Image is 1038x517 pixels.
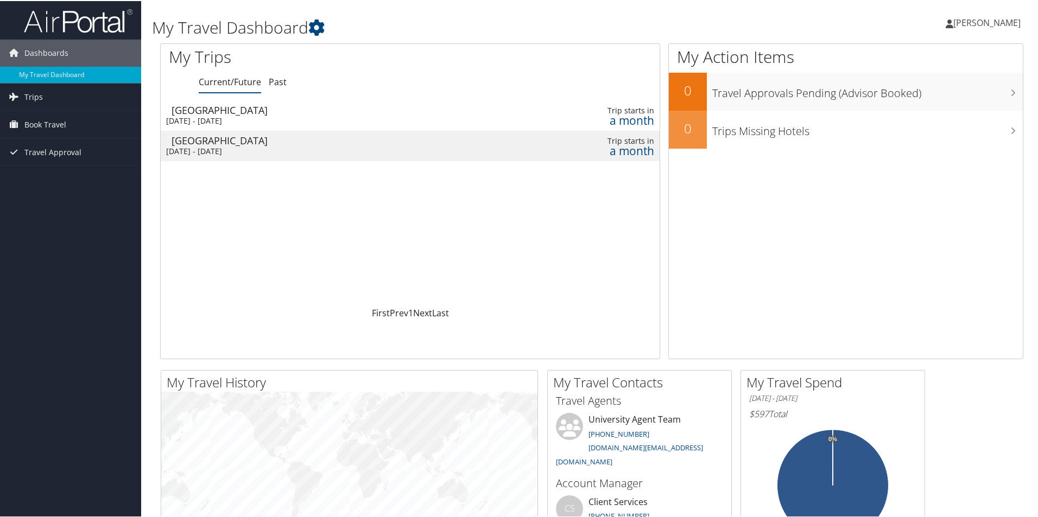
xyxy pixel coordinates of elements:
[712,117,1023,138] h3: Trips Missing Hotels
[542,135,654,145] div: Trip starts in
[712,79,1023,100] h3: Travel Approvals Pending (Advisor Booked)
[550,412,729,470] li: University Agent Team
[669,110,1023,148] a: 0Trips Missing Hotels
[669,72,1023,110] a: 0Travel Approvals Pending (Advisor Booked)
[749,392,916,403] h6: [DATE] - [DATE]
[749,407,916,419] h6: Total
[24,39,68,66] span: Dashboards
[946,5,1031,38] a: [PERSON_NAME]
[169,44,444,67] h1: My Trips
[172,104,480,114] div: [GEOGRAPHIC_DATA]
[413,306,432,318] a: Next
[749,407,769,419] span: $597
[432,306,449,318] a: Last
[269,75,287,87] a: Past
[24,138,81,165] span: Travel Approval
[24,82,43,110] span: Trips
[372,306,390,318] a: First
[152,15,738,38] h1: My Travel Dashboard
[953,16,1021,28] span: [PERSON_NAME]
[669,44,1023,67] h1: My Action Items
[199,75,261,87] a: Current/Future
[746,372,925,391] h2: My Travel Spend
[167,372,537,391] h2: My Travel History
[172,135,480,144] div: [GEOGRAPHIC_DATA]
[542,114,654,124] div: a month
[553,372,731,391] h2: My Travel Contacts
[542,145,654,155] div: a month
[669,118,707,137] h2: 0
[408,306,413,318] a: 1
[24,110,66,137] span: Book Travel
[24,7,132,33] img: airportal-logo.png
[390,306,408,318] a: Prev
[166,115,475,125] div: [DATE] - [DATE]
[556,442,703,465] a: [DOMAIN_NAME][EMAIL_ADDRESS][DOMAIN_NAME]
[588,428,649,438] a: [PHONE_NUMBER]
[556,392,723,407] h3: Travel Agents
[828,435,837,442] tspan: 0%
[166,145,475,155] div: [DATE] - [DATE]
[542,105,654,114] div: Trip starts in
[556,475,723,490] h3: Account Manager
[669,80,707,99] h2: 0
